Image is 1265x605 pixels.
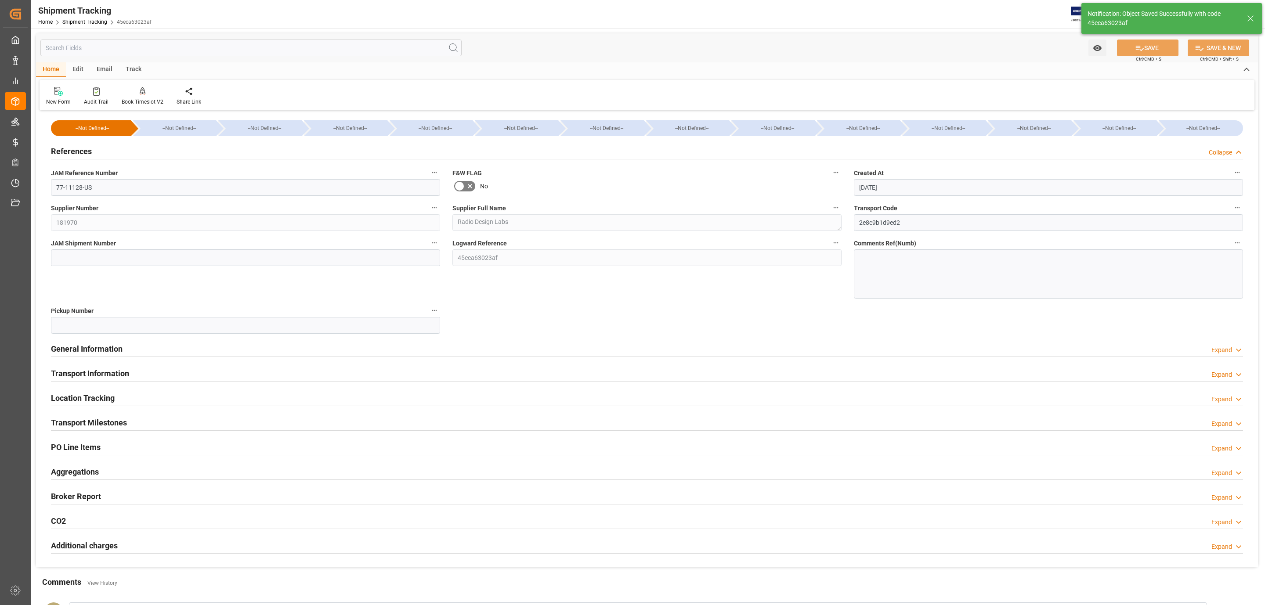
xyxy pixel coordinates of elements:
[830,167,842,178] button: F&W FLAG
[429,305,440,316] button: Pickup Number
[854,204,897,213] span: Transport Code
[122,98,163,106] div: Book Timeslot V2
[60,120,125,136] div: --Not Defined--
[51,515,66,527] h2: CO2
[655,120,730,136] div: --Not Defined--
[484,120,558,136] div: --Not Defined--
[854,169,884,178] span: Created At
[1211,419,1232,429] div: Expand
[51,120,131,136] div: --Not Defined--
[177,98,201,106] div: Share Link
[66,62,90,77] div: Edit
[911,120,986,136] div: --Not Defined--
[51,490,101,502] h2: Broker Report
[1159,120,1243,136] div: --Not Defined--
[429,237,440,248] button: JAM Shipment Number
[826,120,900,136] div: --Not Defined--
[452,169,482,178] span: F&W FLAG
[988,120,1071,136] div: --Not Defined--
[42,576,81,588] h2: Comments
[1211,395,1232,404] div: Expand
[1082,120,1157,136] div: --Not Defined--
[51,540,118,551] h2: Additional charges
[90,62,119,77] div: Email
[1073,120,1157,136] div: --Not Defined--
[1209,148,1232,157] div: Collapse
[1232,167,1243,178] button: Created At
[51,343,123,355] h2: General Information
[560,120,644,136] div: --Not Defined--
[51,239,116,248] span: JAM Shipment Number
[452,214,842,231] textarea: Radio Design Labs
[452,239,507,248] span: Logward Reference
[646,120,730,136] div: --Not Defined--
[51,306,94,316] span: Pickup Number
[854,179,1243,196] input: DD-MM-YYYY
[1117,40,1178,56] button: SAVE
[38,19,53,25] a: Home
[1211,370,1232,379] div: Expand
[119,62,148,77] div: Track
[1136,56,1161,62] span: Ctrl/CMD + S
[51,466,99,478] h2: Aggregations
[569,120,644,136] div: --Not Defined--
[1188,40,1249,56] button: SAVE & NEW
[51,392,115,404] h2: Location Tracking
[997,120,1071,136] div: --Not Defined--
[1232,237,1243,248] button: Comments Ref(Numb)
[1211,468,1232,478] div: Expand
[1211,346,1232,355] div: Expand
[1088,9,1239,28] div: Notification: Object Saved Successfully with code 45eca63023af
[452,204,506,213] span: Supplier Full Name
[46,98,71,106] div: New Form
[84,98,108,106] div: Audit Trail
[218,120,302,136] div: --Not Defined--
[1211,493,1232,502] div: Expand
[731,120,815,136] div: --Not Defined--
[817,120,900,136] div: --Not Defined--
[1211,542,1232,551] div: Expand
[740,120,815,136] div: --Not Defined--
[1071,7,1101,22] img: Exertis%20JAM%20-%20Email%20Logo.jpg_1722504956.jpg
[1200,56,1239,62] span: Ctrl/CMD + Shift + S
[51,417,127,429] h2: Transport Milestones
[51,367,129,379] h2: Transport Information
[830,202,842,213] button: Supplier Full Name
[62,19,107,25] a: Shipment Tracking
[902,120,986,136] div: --Not Defined--
[1167,120,1239,136] div: --Not Defined--
[1088,40,1106,56] button: open menu
[133,120,217,136] div: --Not Defined--
[142,120,217,136] div: --Not Defined--
[1211,518,1232,527] div: Expand
[390,120,473,136] div: --Not Defined--
[429,167,440,178] button: JAM Reference Number
[227,120,302,136] div: --Not Defined--
[1232,202,1243,213] button: Transport Code
[854,239,916,248] span: Comments Ref(Numb)
[475,120,558,136] div: --Not Defined--
[480,182,488,191] span: No
[87,580,117,586] a: View History
[1211,444,1232,453] div: Expand
[398,120,473,136] div: --Not Defined--
[40,40,462,56] input: Search Fields
[304,120,387,136] div: --Not Defined--
[51,204,98,213] span: Supplier Number
[830,237,842,248] button: Logward Reference
[51,441,101,453] h2: PO Line Items
[313,120,387,136] div: --Not Defined--
[36,62,66,77] div: Home
[38,4,152,17] div: Shipment Tracking
[51,169,118,178] span: JAM Reference Number
[429,202,440,213] button: Supplier Number
[51,145,92,157] h2: References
